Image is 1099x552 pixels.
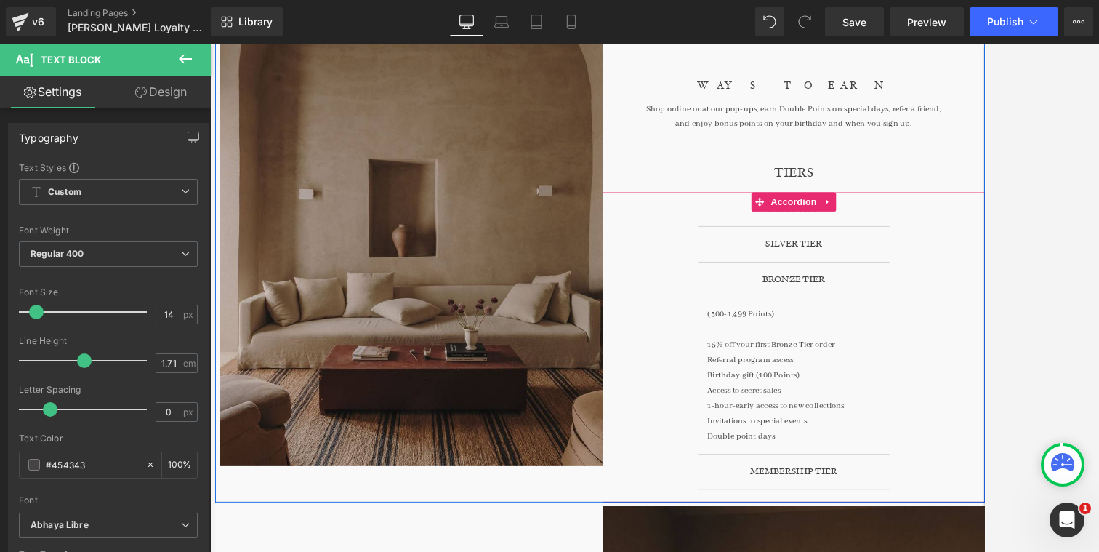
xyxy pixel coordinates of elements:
h1: SILVER TIER [581,220,741,238]
i: Abhaya Libre [31,519,89,532]
a: Expand / Collapse [691,170,709,192]
span: [PERSON_NAME] Loyalty Program [68,22,207,33]
div: Text Color [19,433,198,444]
a: Tablet [519,7,554,36]
span: px [183,407,196,417]
div: Letter Spacing [19,385,198,395]
span: Library [238,15,273,28]
span: 1 [1079,503,1091,514]
a: Preview [890,7,964,36]
span: px [183,310,196,319]
div: Text Styles [19,161,198,173]
p: 1-hour-early access to new collections [563,406,760,423]
p: Shop online or at our pop-ups, earn Double Points on special days, refer a friend, [443,66,879,84]
div: % [162,452,197,478]
a: Desktop [449,7,484,36]
p: Access to secret sales [563,388,760,406]
a: Landing Pages [68,7,235,19]
button: Redo [790,7,819,36]
h1: MEMBERSHIP TIER [581,481,741,498]
button: Undo [755,7,784,36]
p: Double point days [563,441,760,458]
p: Birthday gift (100 Points) [563,371,760,388]
h1: GOLD TIER [581,181,741,199]
a: Mobile [554,7,589,36]
iframe: Intercom live chat [1050,503,1084,537]
span: Accordion [632,170,691,192]
span: em [183,359,196,368]
div: v6 [29,12,47,31]
p: (500-1,499 Points) [563,301,760,319]
p: Referral program ascess [563,353,760,371]
a: v6 [6,7,56,36]
span: Publish [987,16,1023,28]
p: 15% off your first Bronze Tier order [563,336,760,353]
h1: TIERS [443,135,879,160]
div: Typography [19,124,78,144]
a: Laptop [484,7,519,36]
input: Color [46,457,139,473]
p: and enjoy bonus points on your birthday and when you sign up. [443,83,879,100]
span: Save [842,15,866,30]
button: More [1064,7,1093,36]
b: Custom [48,186,81,199]
button: Publish [970,7,1058,36]
span: Preview [907,15,946,30]
span: Text Block [41,54,101,65]
h1: BRONZE TIER [581,261,741,279]
p: Invitations to special events [563,423,760,441]
div: Line Height [19,336,198,346]
a: Design [108,76,214,108]
div: Font [19,495,198,505]
h1: WAYS TO EARN [443,39,879,58]
b: Regular 400 [31,248,84,259]
div: Font Weight [19,225,198,236]
a: New Library [211,7,283,36]
div: Font Size [19,287,198,297]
